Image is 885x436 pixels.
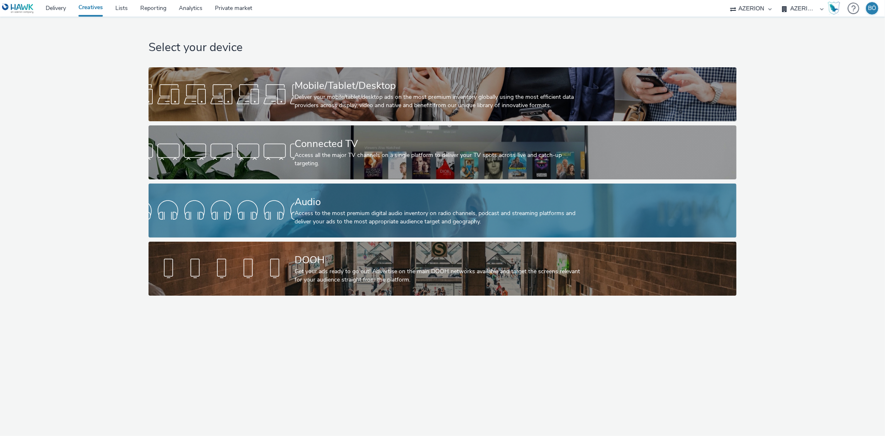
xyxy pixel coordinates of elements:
div: Access to the most premium digital audio inventory on radio channels, podcast and streaming platf... [295,209,587,226]
a: DOOHGet your ads ready to go out! Advertise on the main DOOH networks available and target the sc... [149,242,736,296]
a: Connected TVAccess all the major TV channels on a single platform to deliver your TV spots across... [149,125,736,179]
a: Hawk Academy [828,2,844,15]
img: undefined Logo [2,3,34,14]
h1: Select your device [149,40,736,56]
div: BÖ [868,2,876,15]
div: Get your ads ready to go out! Advertise on the main DOOH networks available and target the screen... [295,267,587,284]
div: DOOH [295,253,587,267]
a: AudioAccess to the most premium digital audio inventory on radio channels, podcast and streaming ... [149,184,736,238]
div: Deliver your mobile/tablet/desktop ads on the most premium inventory globally using the most effi... [295,93,587,110]
img: Hawk Academy [828,2,840,15]
a: Mobile/Tablet/DesktopDeliver your mobile/tablet/desktop ads on the most premium inventory globall... [149,67,736,121]
div: Audio [295,195,587,209]
div: Connected TV [295,137,587,151]
div: Access all the major TV channels on a single platform to deliver your TV spots across live and ca... [295,151,587,168]
div: Mobile/Tablet/Desktop [295,78,587,93]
